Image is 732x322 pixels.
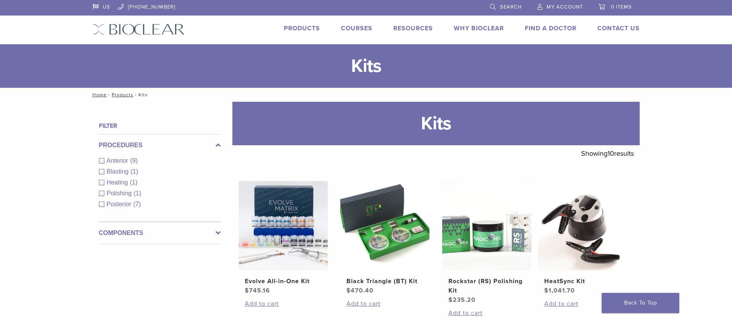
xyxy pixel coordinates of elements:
span: / [107,93,112,97]
span: (9) [130,157,138,164]
span: 10 [607,149,614,158]
h4: Filter [99,121,221,131]
h2: Black Triangle (BT) Kit [346,277,423,286]
a: Add to cart: “Rockstar (RS) Polishing Kit” [448,308,525,318]
span: (1) [130,168,138,175]
img: HeatSync Kit [538,181,627,270]
bdi: 470.40 [346,287,374,294]
span: Anterior [107,157,130,164]
nav: Kits [87,88,645,102]
img: Bioclear [93,24,185,35]
span: Heating [107,179,130,186]
span: Posterior [107,201,133,207]
a: Add to cart: “HeatSync Kit” [544,299,621,308]
a: Products [112,92,133,97]
a: Contact Us [597,24,640,32]
a: Why Bioclear [454,24,504,32]
h2: Rockstar (RS) Polishing Kit [448,277,525,295]
label: Procedures [99,141,221,150]
a: Rockstar (RS) Polishing KitRockstar (RS) Polishing Kit $235.20 [442,181,532,305]
span: My Account [547,4,583,10]
span: (7) [133,201,141,207]
span: Search [500,4,522,10]
a: Add to cart: “Evolve All-in-One Kit” [245,299,322,308]
h2: HeatSync Kit [544,277,621,286]
span: / [133,93,138,97]
span: $ [346,287,351,294]
span: (1) [130,179,138,186]
img: Rockstar (RS) Polishing Kit [442,181,531,270]
label: Components [99,228,221,238]
a: HeatSync KitHeatSync Kit $1,041.70 [538,181,628,295]
bdi: 235.20 [448,296,476,304]
a: Black Triangle (BT) KitBlack Triangle (BT) Kit $470.40 [340,181,430,295]
a: Courses [341,24,372,32]
span: Polishing [107,190,134,197]
p: Showing results [581,145,634,162]
img: Black Triangle (BT) Kit [340,181,429,270]
span: $ [544,287,549,294]
span: (1) [133,190,141,197]
a: Find A Doctor [525,24,576,32]
a: Evolve All-in-One KitEvolve All-in-One Kit $745.16 [238,181,329,295]
a: Resources [393,24,433,32]
a: Home [90,92,107,97]
span: Blasting [107,168,131,175]
h1: Kits [232,102,640,145]
a: Back To Top [602,293,679,313]
bdi: 745.16 [245,287,270,294]
img: Evolve All-in-One Kit [239,181,328,270]
span: $ [245,287,249,294]
span: $ [448,296,453,304]
a: Products [284,24,320,32]
h2: Evolve All-in-One Kit [245,277,322,286]
span: 0 items [611,4,632,10]
a: Add to cart: “Black Triangle (BT) Kit” [346,299,423,308]
bdi: 1,041.70 [544,287,575,294]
